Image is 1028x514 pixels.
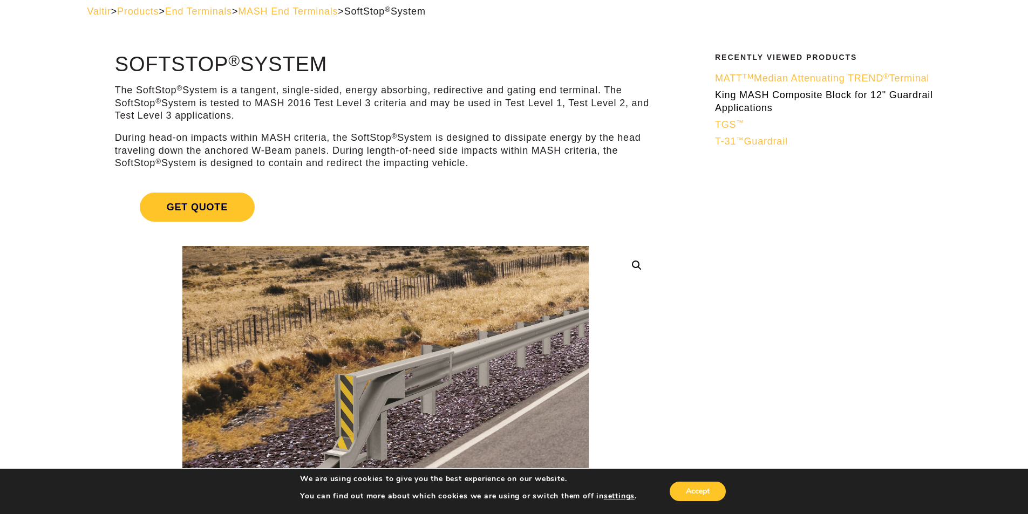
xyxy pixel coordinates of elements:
a: King MASH Composite Block for 12" Guardrail Applications [715,89,934,114]
a: MATTTMMedian Attenuating TREND®Terminal [715,72,934,85]
sup: ® [228,52,240,69]
span: T-31 Guardrail [715,136,788,147]
span: King MASH Composite Block for 12" Guardrail Applications [715,90,933,113]
p: We are using cookies to give you the best experience on our website. [300,474,637,484]
p: The SoftStop System is a tangent, single-sided, energy absorbing, redirective and gating end term... [115,84,656,122]
span: MATT Median Attenuating TREND Terminal [715,73,929,84]
a: MASH End Terminals [238,6,338,17]
span: TGS [715,119,744,130]
button: settings [604,491,635,501]
sup: ® [883,72,889,80]
a: Valtir [87,6,111,17]
a: TGS™ [715,119,934,131]
sup: ® [176,84,182,92]
sup: ™ [736,136,744,144]
sup: ® [392,132,398,140]
a: Get Quote [115,180,656,235]
div: > > > > [87,5,941,18]
sup: ® [385,5,391,13]
sup: ® [155,97,161,105]
p: You can find out more about which cookies we are using or switch them off in . [300,491,637,501]
sup: TM [743,72,754,80]
sup: ™ [736,119,744,127]
span: Get Quote [140,193,255,222]
h2: Recently Viewed Products [715,53,934,61]
p: During head-on impacts within MASH criteria, the SoftStop System is designed to dissipate energy ... [115,132,656,169]
a: Products [117,6,159,17]
button: Accept [670,482,726,501]
sup: ® [155,157,161,166]
a: T-31™Guardrail [715,135,934,148]
a: End Terminals [165,6,232,17]
h1: SoftStop System [115,53,656,76]
span: SoftStop System [344,6,426,17]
